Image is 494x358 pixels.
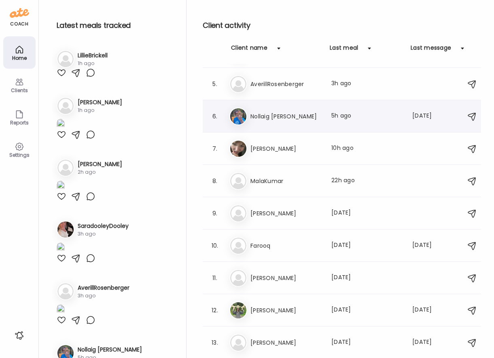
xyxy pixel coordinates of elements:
img: images%2FVv5Hqadp83Y4MnRrP5tYi7P5Lf42%2FKO16pdnVs3VSNSaKuAoc%2FhBgC499RgtpA4k6d15v8_1080 [57,181,65,192]
div: 9. [210,208,220,218]
h3: [PERSON_NAME] [250,208,322,218]
div: [DATE] [412,305,444,315]
img: avatars%2FguMlrAoU3Qe0WxLzca1mfYkwLcQ2 [230,302,246,318]
img: bg-avatar-default.svg [57,283,74,299]
h3: [PERSON_NAME] [250,305,322,315]
img: bg-avatar-default.svg [230,238,246,254]
div: 11. [210,273,220,283]
div: 1h ago [78,107,122,114]
h3: [PERSON_NAME] [250,338,322,347]
div: Settings [5,152,34,158]
div: 22h ago [331,176,403,186]
div: Home [5,55,34,61]
div: 7. [210,144,220,154]
h3: LillieBrickell [78,51,108,60]
h3: [PERSON_NAME] [250,144,322,154]
div: Reports [5,120,34,125]
img: bg-avatar-default.svg [230,270,246,286]
h3: [PERSON_NAME] [250,273,322,283]
div: 5h ago [331,112,403,121]
div: [DATE] [331,273,403,283]
h3: Farooq [250,241,322,251]
div: 1h ago [78,60,108,67]
div: Last message [411,44,451,57]
div: 6. [210,112,220,121]
img: avatars%2FAecNj4EkSmYIDEbH7mcU6unuQaQ2 [57,221,74,238]
h2: Latest meals tracked [57,19,173,32]
div: [DATE] [412,241,444,251]
div: [DATE] [331,241,403,251]
div: [DATE] [412,338,444,347]
h3: Nollaig [PERSON_NAME] [250,112,322,121]
div: 8. [210,176,220,186]
div: [DATE] [331,208,403,218]
img: avatars%2FE8qzEuFo72hcI06PzcZ7epmPPzi1 [230,141,246,157]
img: bg-avatar-default.svg [57,160,74,176]
img: avatars%2FtWGZA4JeKxP2yWK9tdH6lKky5jf1 [230,108,246,124]
img: bg-avatar-default.svg [230,173,246,189]
h3: AverillRosenberger [250,79,322,89]
img: bg-avatar-default.svg [230,335,246,351]
div: [DATE] [331,338,403,347]
div: 3h ago [78,230,129,238]
div: 10h ago [331,144,403,154]
img: images%2FAecNj4EkSmYIDEbH7mcU6unuQaQ2%2FZugcSatu25XjK28wwbVC%2FTxSFqFiRyeZk8fxKQxmH_1080 [57,242,65,253]
h3: [PERSON_NAME] [78,98,122,107]
h3: MalaKumar [250,176,322,186]
div: 5. [210,79,220,89]
h3: AverillRosenberger [78,284,129,292]
h3: [PERSON_NAME] [78,160,122,168]
div: 3h ago [331,79,403,89]
div: [DATE] [331,305,403,315]
h2: Client activity [203,19,482,32]
div: Last meal [330,44,358,57]
div: 2h ago [78,168,122,176]
div: coach [10,21,28,27]
img: bg-avatar-default.svg [57,98,74,114]
img: images%2FgSnh2nEFsXV1uZNxAjM2RCRngen2%2F37Op51gvNdCZSiHEmmnX%2FZliPZtyUWEuE0pC2n9G7_1080 [57,119,65,130]
div: 12. [210,305,220,315]
img: bg-avatar-default.svg [57,51,74,67]
h3: SaradooleyDooley [78,222,129,230]
img: bg-avatar-default.svg [230,205,246,221]
div: [DATE] [412,112,444,121]
div: 10. [210,241,220,251]
img: bg-avatar-default.svg [230,76,246,92]
div: Clients [5,88,34,93]
div: 13. [210,338,220,347]
img: images%2FDlCF3wxT2yddTnnxpsSUtJ87eUZ2%2FVP6BT2qQX0gG0vlYYxVM%2F9utis57NJSOQOOnOwH5h_1080 [57,304,65,315]
img: ate [10,6,29,19]
div: 3h ago [78,292,129,299]
div: Client name [231,44,267,57]
h3: Nollaig [PERSON_NAME] [78,345,142,354]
